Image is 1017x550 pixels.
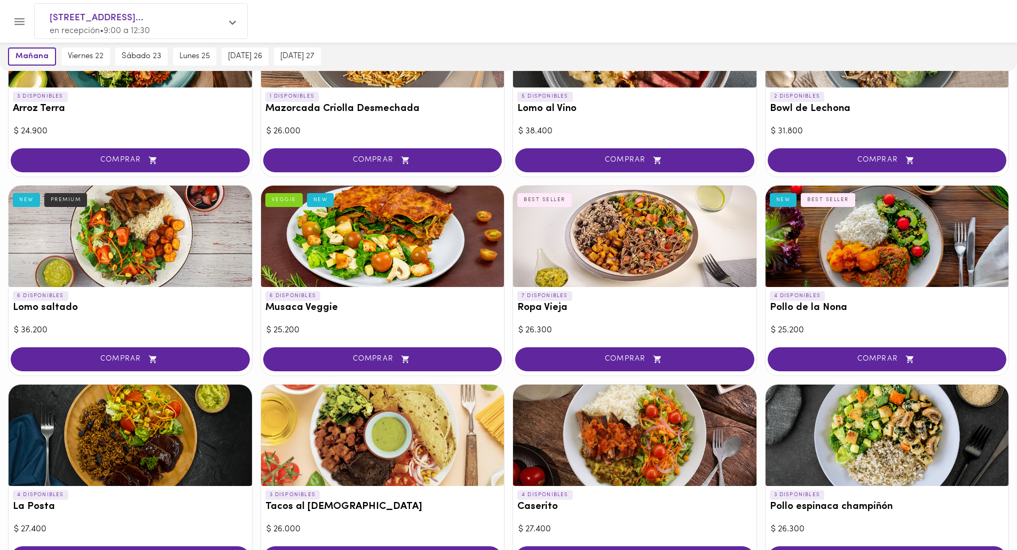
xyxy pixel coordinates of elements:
[50,27,150,35] span: en recepción • 9:00 a 12:30
[277,156,489,165] span: COMPRAR
[14,324,247,337] div: $ 36.200
[179,52,210,61] span: lunes 25
[13,103,248,115] h3: Arroz Terra
[14,523,247,536] div: $ 27.400
[228,52,262,61] span: [DATE] 26
[280,52,314,61] span: [DATE] 27
[11,148,250,172] button: COMPRAR
[265,302,500,314] h3: Musaca Veggie
[50,11,222,25] span: [STREET_ADDRESS]...
[768,347,1007,371] button: COMPRAR
[266,523,499,536] div: $ 26.000
[261,186,504,287] div: Musaca Veggie
[517,302,752,314] h3: Ropa Vieja
[771,324,1004,337] div: $ 25.200
[265,193,303,207] div: VEGGIE
[277,355,489,364] span: COMPRAR
[766,186,1009,287] div: Pollo de la Nona
[8,47,56,66] button: mañana
[517,501,752,513] h3: Caserito
[307,193,334,207] div: NEW
[263,347,502,371] button: COMPRAR
[13,490,68,500] p: 4 DISPONIBLES
[781,156,994,165] span: COMPRAR
[517,92,573,101] p: 5 DISPONIBLES
[770,193,797,207] div: NEW
[13,193,40,207] div: NEW
[173,47,216,66] button: lunes 25
[518,324,751,337] div: $ 26.300
[122,52,161,61] span: sábado 23
[529,355,741,364] span: COMPRAR
[13,291,68,301] p: 6 DISPONIBLES
[517,291,572,301] p: 7 DISPONIBLES
[24,156,236,165] span: COMPRAR
[513,385,756,486] div: Caserito
[955,488,1006,539] iframe: Messagebird Livechat Widget
[265,103,500,115] h3: Mazorcada Criolla Desmechada
[6,9,33,35] button: Menu
[14,125,247,138] div: $ 24.900
[770,92,825,101] p: 2 DISPONIBLES
[781,355,994,364] span: COMPRAR
[529,156,741,165] span: COMPRAR
[513,186,756,287] div: Ropa Vieja
[9,186,252,287] div: Lomo saltado
[115,47,168,66] button: sábado 23
[68,52,104,61] span: viernes 22
[274,47,321,66] button: [DATE] 27
[517,193,572,207] div: BEST SELLER
[770,501,1005,513] h3: Pollo espinaca champiñón
[770,103,1005,115] h3: Bowl de Lechona
[766,385,1009,486] div: Pollo espinaca champiñón
[768,148,1007,172] button: COMPRAR
[13,92,68,101] p: 3 DISPONIBLES
[44,193,88,207] div: PREMIUM
[265,92,319,101] p: 1 DISPONIBLES
[61,47,110,66] button: viernes 22
[770,490,825,500] p: 3 DISPONIBLES
[265,291,321,301] p: 6 DISPONIBLES
[770,291,825,301] p: 4 DISPONIBLES
[770,302,1005,314] h3: Pollo de la Nona
[515,347,754,371] button: COMPRAR
[24,355,236,364] span: COMPRAR
[13,501,248,513] h3: La Posta
[266,125,499,138] div: $ 26.000
[15,52,49,61] span: mañana
[11,347,250,371] button: COMPRAR
[9,385,252,486] div: La Posta
[265,501,500,513] h3: Tacos al [DEMOGRAPHIC_DATA]
[771,523,1004,536] div: $ 26.300
[517,490,573,500] p: 4 DISPONIBLES
[515,148,754,172] button: COMPRAR
[518,125,751,138] div: $ 38.400
[222,47,269,66] button: [DATE] 26
[801,193,855,207] div: BEST SELLER
[517,103,752,115] h3: Lomo al Vino
[771,125,1004,138] div: $ 31.800
[13,302,248,314] h3: Lomo saltado
[265,490,320,500] p: 3 DISPONIBLES
[518,523,751,536] div: $ 27.400
[266,324,499,337] div: $ 25.200
[261,385,504,486] div: Tacos al Pastor
[263,148,502,172] button: COMPRAR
